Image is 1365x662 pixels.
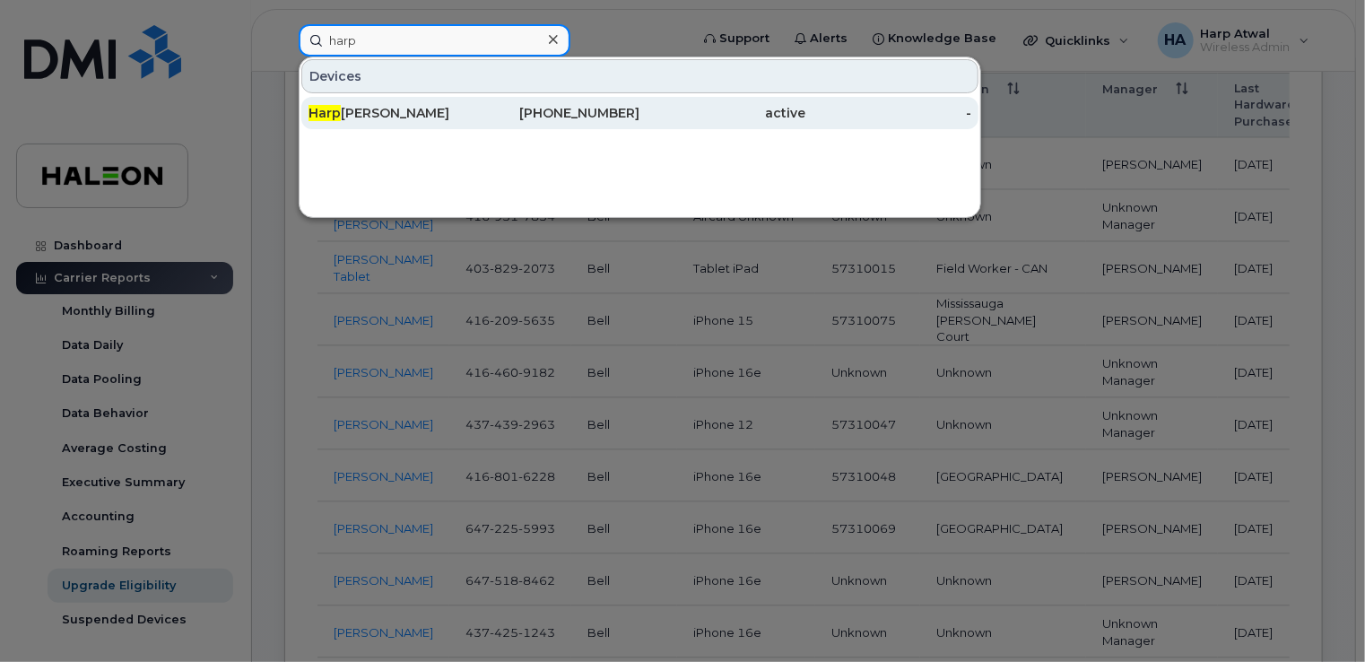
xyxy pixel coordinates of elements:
div: Devices [301,59,978,93]
a: Harp[PERSON_NAME][PHONE_NUMBER]active- [301,97,978,129]
input: Find something... [299,24,570,57]
div: [PHONE_NUMBER] [474,104,640,122]
span: Harp [309,105,341,121]
div: - [805,104,971,122]
div: [PERSON_NAME] [309,104,474,122]
div: active [640,104,806,122]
